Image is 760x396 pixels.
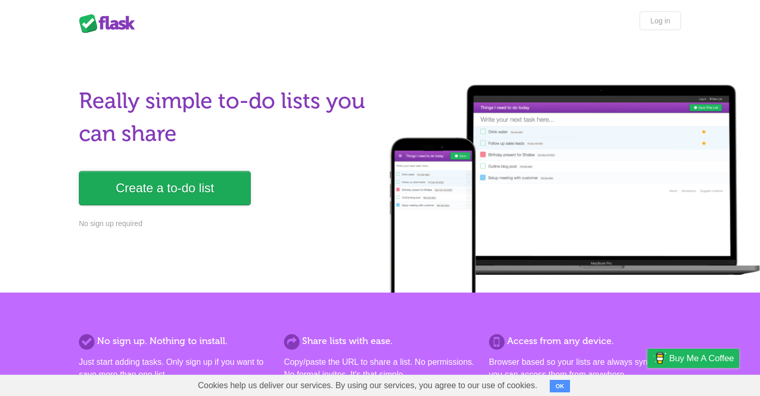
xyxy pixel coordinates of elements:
p: Browser based so your lists are always synced and you can access them from anywhere. [489,356,681,381]
p: Copy/paste the URL to share a list. No permissions. No formal invites. It's that simple. [284,356,476,381]
img: Buy me a coffee [653,349,667,367]
h2: Share lists with ease. [284,334,476,348]
p: No sign up required [79,218,374,229]
a: Buy me a coffee [647,349,739,368]
p: Just start adding tasks. Only sign up if you want to save more than one list. [79,356,271,381]
span: Cookies help us deliver our services. By using our services, you agree to our use of cookies. [187,375,548,396]
h2: No sign up. Nothing to install. [79,334,271,348]
h1: Really simple to-do lists you can share [79,85,374,150]
a: Create a to-do list [79,171,251,205]
a: Log in [640,11,681,30]
h2: Access from any device. [489,334,681,348]
span: Buy me a coffee [669,349,734,367]
div: Flask Lists [79,14,141,33]
button: OK [550,380,570,392]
